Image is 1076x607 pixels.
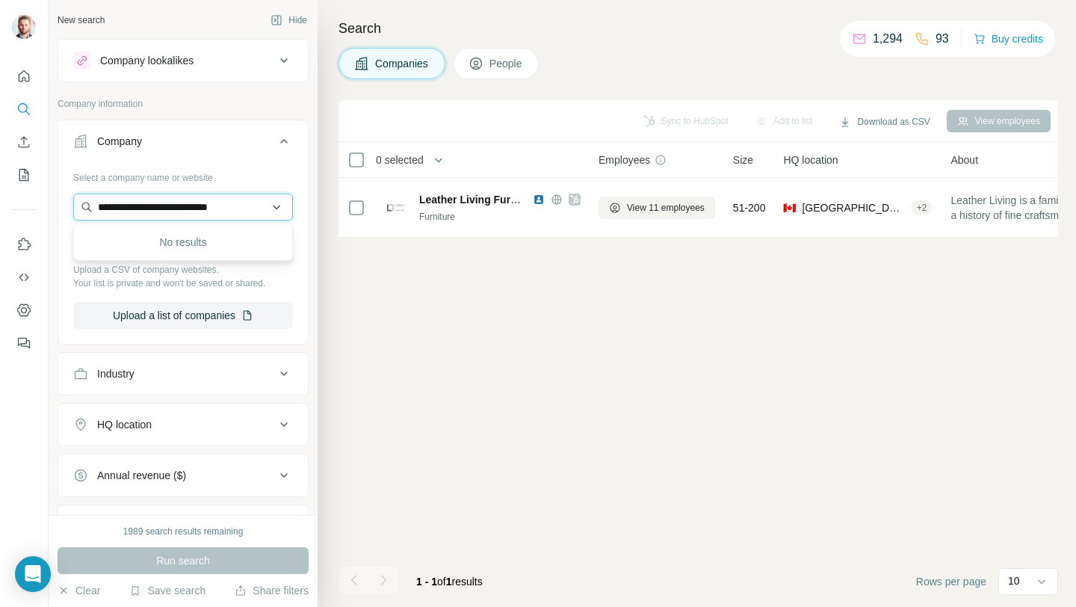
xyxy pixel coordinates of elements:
div: Open Intercom Messenger [15,556,51,592]
span: 1 - 1 [416,576,437,588]
button: My lists [12,161,36,188]
span: 51-200 [733,200,766,215]
button: View 11 employees [599,197,715,219]
button: Feedback [12,330,36,357]
button: Save search [129,583,205,598]
span: Companies [375,56,430,71]
img: Avatar [12,15,36,39]
img: Logo of Leather Living Furniture [383,196,407,220]
button: Download as CSV [829,111,940,133]
button: Employees (size) [58,508,308,544]
div: No results [77,227,289,257]
button: Search [12,96,36,123]
div: 1989 search results remaining [123,525,244,538]
div: New search [58,13,105,27]
div: Company [97,134,142,149]
button: Company [58,123,308,165]
button: Share filters [235,583,309,598]
button: Dashboard [12,297,36,324]
button: Buy credits [974,28,1043,49]
p: 93 [936,30,949,48]
span: Rows per page [916,574,986,589]
div: Annual revenue ($) [97,468,186,483]
span: Employees [599,152,650,167]
button: Annual revenue ($) [58,457,308,493]
span: About [950,152,978,167]
span: HQ location [783,152,838,167]
button: Use Surfe API [12,264,36,291]
div: + 2 [911,201,933,215]
p: 10 [1008,573,1020,588]
span: results [416,576,483,588]
button: Upload a list of companies [73,302,293,329]
button: Industry [58,356,308,392]
span: Leather Living Furniture [419,194,539,206]
span: People [489,56,524,71]
p: Your list is private and won't be saved or shared. [73,277,293,290]
p: Upload a CSV of company websites. [73,263,293,277]
span: of [437,576,446,588]
p: Company information [58,97,309,111]
div: Industry [97,366,134,381]
h4: Search [338,18,1058,39]
span: 1 [446,576,452,588]
button: HQ location [58,407,308,443]
div: Company lookalikes [100,53,194,68]
span: Size [733,152,753,167]
span: [GEOGRAPHIC_DATA], [GEOGRAPHIC_DATA] [802,200,904,215]
button: Hide [260,9,318,31]
button: Use Surfe on LinkedIn [12,231,36,258]
button: Enrich CSV [12,129,36,155]
span: 🇨🇦 [783,200,796,215]
span: View 11 employees [627,201,705,215]
div: HQ location [97,417,152,432]
button: Quick start [12,63,36,90]
div: Select a company name or website [73,165,293,185]
button: Company lookalikes [58,43,308,78]
p: 1,294 [873,30,903,48]
img: LinkedIn logo [533,194,545,206]
div: Furniture [419,210,581,224]
button: Clear [58,583,100,598]
span: 0 selected [376,152,424,167]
